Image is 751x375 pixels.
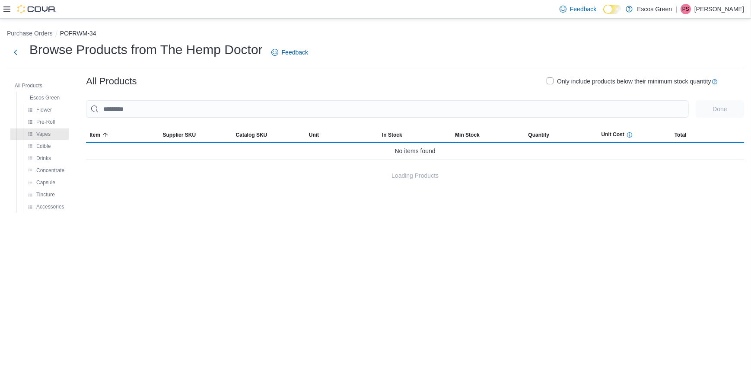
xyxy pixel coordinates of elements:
[86,76,137,87] h3: All Products
[36,155,51,162] span: Drinks
[452,128,525,142] button: Min Stock
[24,165,68,176] button: Concentrate
[24,189,58,200] button: Tincture
[268,44,312,61] a: Feedback
[11,80,46,91] button: All Products
[232,128,305,142] button: Catalog SKU
[30,94,60,101] span: Escos Green
[86,100,689,118] input: This is a search bar. As you type, the results lower in the page will automatically filter.
[598,128,671,142] button: Unit CostWarning
[455,131,480,138] span: Min Stock
[36,191,55,198] span: Tincture
[36,119,55,125] span: Pre-Roll
[24,202,68,212] button: Accessories
[86,128,159,142] button: Item
[713,105,727,113] span: Done
[17,5,56,13] img: Cova
[547,76,711,87] label: Only include products below their minimum stock quantity
[671,128,744,142] button: Total
[24,117,58,127] button: Pre-Roll
[309,131,319,138] span: Unit
[36,106,52,113] span: Flower
[7,29,744,39] nav: An example of EuiBreadcrumbs
[626,131,633,138] svg: Warning
[694,4,744,14] p: [PERSON_NAME]
[528,131,549,138] span: Quantity
[15,82,42,89] span: All Products
[570,5,596,13] span: Feedback
[7,44,24,61] button: Next
[601,131,633,138] div: Unit Cost
[282,48,308,57] span: Feedback
[682,4,689,14] span: PS
[382,131,402,138] span: In Stock
[675,4,677,14] p: |
[159,128,232,142] button: Supplier SKU
[388,167,442,184] button: Loading Products
[36,167,64,174] span: Concentrate
[7,30,53,37] button: Purchase Orders
[681,4,691,14] div: Peyton Sweet
[162,131,196,138] span: Supplier SKU
[36,179,55,186] span: Capsule
[305,128,379,142] button: Unit
[36,203,64,210] span: Accessories
[603,5,621,14] input: Dark Mode
[395,146,436,156] span: No items found
[696,100,744,118] button: Done
[24,141,54,151] button: Edible
[36,143,51,150] span: Edible
[29,41,263,58] h1: Browse Products from The Hemp Doctor
[18,93,63,103] button: Escos Green
[525,128,598,142] button: Quantity
[711,78,718,85] svg: Warning
[556,0,600,18] a: Feedback
[24,105,55,115] button: Flower
[89,131,100,138] span: Item
[391,171,439,180] span: Loading Products
[24,177,59,188] button: Capsule
[236,131,267,138] span: Catalog SKU
[60,30,96,37] button: POFRWM-34
[675,131,687,138] span: Total
[637,4,672,14] p: Escos Green
[379,128,452,142] button: In Stock
[24,153,54,163] button: Drinks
